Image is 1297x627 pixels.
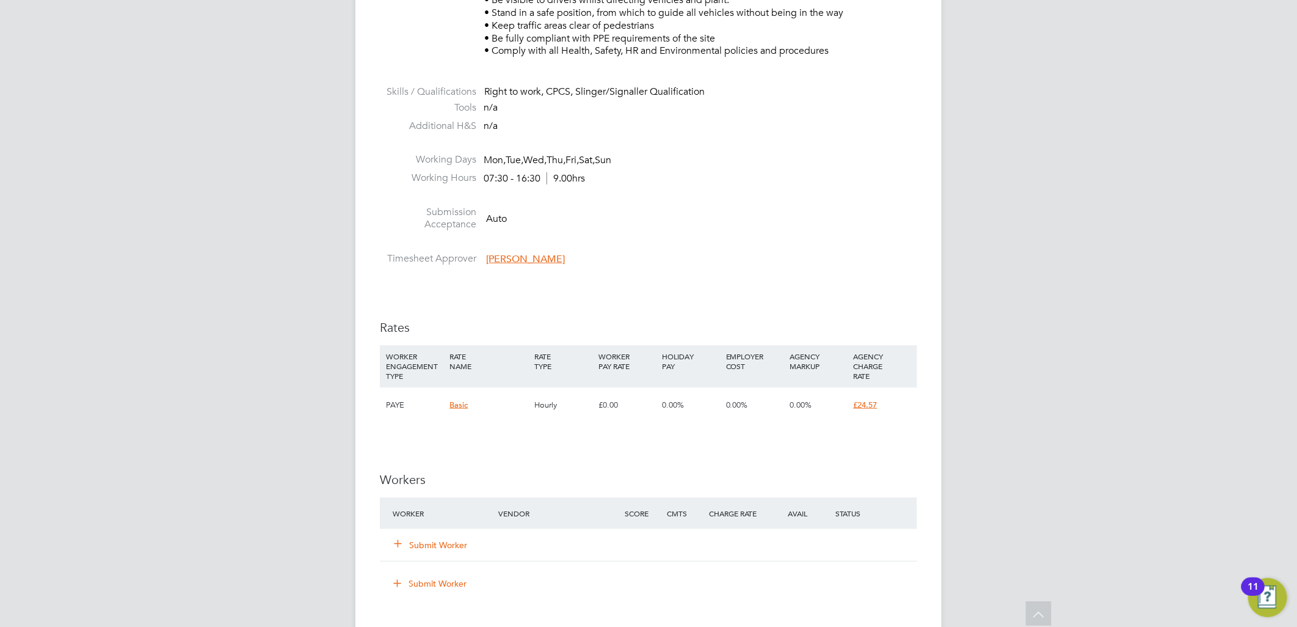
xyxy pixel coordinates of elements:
[380,472,917,488] h3: Workers
[595,387,659,423] div: £0.00
[383,387,446,423] div: PAYE
[565,154,579,166] span: Fri,
[622,502,664,524] div: Score
[506,154,523,166] span: Tue,
[390,502,495,524] div: Worker
[790,400,812,410] span: 0.00%
[484,120,498,132] span: n/a
[523,154,547,166] span: Wed,
[380,252,476,265] label: Timesheet Approver
[659,345,722,377] div: HOLIDAY PAY
[380,120,476,133] label: Additional H&S
[595,154,611,166] span: Sun
[385,574,476,593] button: Submit Worker
[595,345,659,377] div: WORKER PAY RATE
[383,345,446,387] div: WORKER ENGAGEMENT TYPE
[484,86,917,98] div: Right to work, CPCS, Slinger/Signaller Qualification
[484,154,506,166] span: Mon,
[664,502,706,524] div: Cmts
[579,154,595,166] span: Sat,
[787,345,850,377] div: AGENCY MARKUP
[547,172,585,185] span: 9.00hrs
[486,213,507,225] span: Auto
[446,345,531,377] div: RATE NAME
[380,206,476,232] label: Submission Acceptance
[532,345,595,377] div: RATE TYPE
[532,387,595,423] div: Hourly
[449,400,468,410] span: Basic
[723,345,787,377] div: EMPLOYER COST
[833,502,917,524] div: Status
[380,86,476,98] label: Skills / Qualifications
[484,101,498,114] span: n/a
[380,172,476,185] label: Working Hours
[380,101,476,114] label: Tools
[495,502,622,524] div: Vendor
[769,502,833,524] div: Avail
[851,345,914,387] div: AGENCY CHARGE RATE
[380,153,476,166] label: Working Days
[547,154,565,166] span: Thu,
[380,320,917,335] h3: Rates
[484,172,585,185] div: 07:30 - 16:30
[1248,578,1287,617] button: Open Resource Center, 11 new notifications
[854,400,877,410] span: £24.57
[1248,587,1259,603] div: 11
[726,400,748,410] span: 0.00%
[394,539,468,551] button: Submit Worker
[662,400,684,410] span: 0.00%
[706,502,769,524] div: Charge Rate
[486,253,565,265] span: [PERSON_NAME]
